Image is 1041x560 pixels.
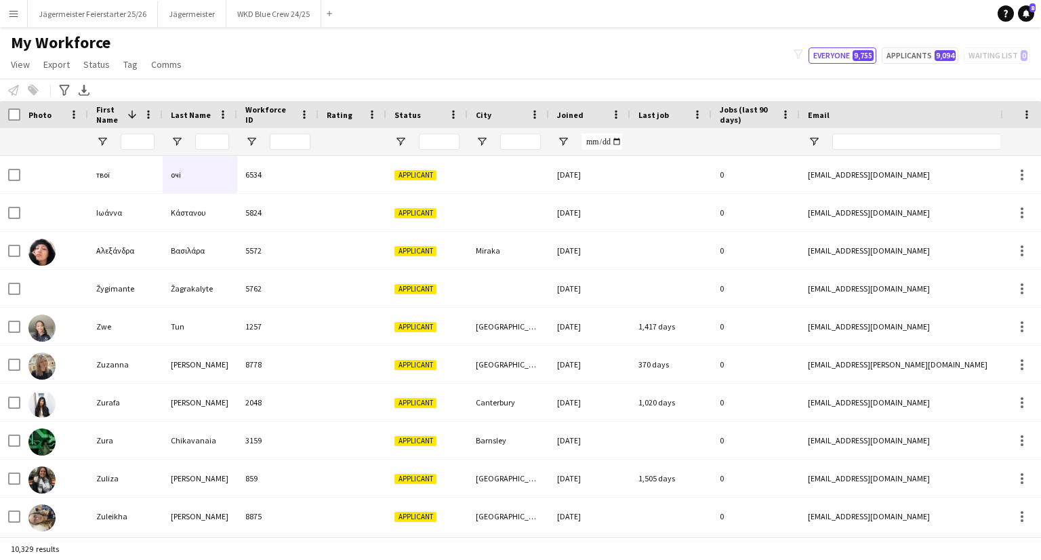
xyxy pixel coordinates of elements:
[630,384,712,421] div: 1,020 days
[468,460,549,497] div: [GEOGRAPHIC_DATA]
[853,50,874,61] span: 9,755
[712,194,800,231] div: 0
[270,134,310,150] input: Workforce ID Filter Input
[163,498,237,535] div: [PERSON_NAME]
[935,50,956,61] span: 9,094
[581,134,622,150] input: Joined Filter Input
[163,460,237,497] div: [PERSON_NAME]
[882,47,958,64] button: Applicants9,094
[151,58,182,71] span: Comms
[712,156,800,193] div: 0
[712,232,800,269] div: 0
[549,308,630,345] div: [DATE]
[96,104,122,125] span: First Name
[96,136,108,148] button: Open Filter Menu
[549,156,630,193] div: [DATE]
[808,136,820,148] button: Open Filter Menu
[1029,3,1036,12] span: 8
[394,110,421,120] span: Status
[809,47,876,64] button: Everyone9,755
[712,498,800,535] div: 0
[549,384,630,421] div: [DATE]
[237,384,319,421] div: 2048
[56,82,73,98] app-action-btn: Advanced filters
[158,1,226,27] button: Jägermeister
[28,1,158,27] button: Jägermeister Feierstarter 25/26
[394,322,436,332] span: Applicant
[712,346,800,383] div: 0
[28,466,56,494] img: Zuliza Mckenzie
[549,460,630,497] div: [DATE]
[468,346,549,383] div: [GEOGRAPHIC_DATA]
[468,232,549,269] div: Miraka
[394,398,436,408] span: Applicant
[394,360,436,370] span: Applicant
[163,270,237,307] div: Žagrakalyte
[237,232,319,269] div: 5572
[237,460,319,497] div: 859
[476,110,491,120] span: City
[394,474,436,484] span: Applicant
[78,56,115,73] a: Status
[468,422,549,459] div: Barnsley
[1018,5,1034,22] a: 8
[712,384,800,421] div: 0
[163,156,237,193] div: очі
[630,308,712,345] div: 1,417 days
[163,194,237,231] div: Κάστανου
[712,422,800,459] div: 0
[638,110,669,120] span: Last job
[146,56,187,73] a: Comms
[88,460,163,497] div: Zuliza
[88,498,163,535] div: Zuleikha
[163,422,237,459] div: Chikavanaia
[630,460,712,497] div: 1,505 days
[28,239,56,266] img: Αλεξάνδρα Βασιλάρα
[557,136,569,148] button: Open Filter Menu
[549,270,630,307] div: [DATE]
[549,194,630,231] div: [DATE]
[394,436,436,446] span: Applicant
[712,270,800,307] div: 0
[88,270,163,307] div: Žygimante
[88,384,163,421] div: Zurafa
[163,346,237,383] div: [PERSON_NAME]
[28,391,56,418] img: Zurafa Sakel
[549,498,630,535] div: [DATE]
[171,136,183,148] button: Open Filter Menu
[28,315,56,342] img: Zwe Tun
[28,504,56,532] img: Zuleikha Robinson
[38,56,75,73] a: Export
[476,136,488,148] button: Open Filter Menu
[394,170,436,180] span: Applicant
[237,498,319,535] div: 8875
[237,156,319,193] div: 6534
[28,428,56,456] img: Zura Chikavanaia
[712,308,800,345] div: 0
[468,308,549,345] div: [GEOGRAPHIC_DATA]
[500,134,541,150] input: City Filter Input
[88,346,163,383] div: Zuzanna
[557,110,584,120] span: Joined
[76,82,92,98] app-action-btn: Export XLSX
[121,134,155,150] input: First Name Filter Input
[83,58,110,71] span: Status
[88,422,163,459] div: Zura
[163,232,237,269] div: Βασιλάρα
[237,194,319,231] div: 5824
[720,104,775,125] span: Jobs (last 90 days)
[237,270,319,307] div: 5762
[394,284,436,294] span: Applicant
[171,110,211,120] span: Last Name
[394,246,436,256] span: Applicant
[394,208,436,218] span: Applicant
[28,110,52,120] span: Photo
[394,136,407,148] button: Open Filter Menu
[88,232,163,269] div: Αλεξάνδρα
[88,194,163,231] div: Ιωάννα
[118,56,143,73] a: Tag
[712,460,800,497] div: 0
[468,498,549,535] div: [GEOGRAPHIC_DATA]
[237,422,319,459] div: 3159
[630,346,712,383] div: 370 days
